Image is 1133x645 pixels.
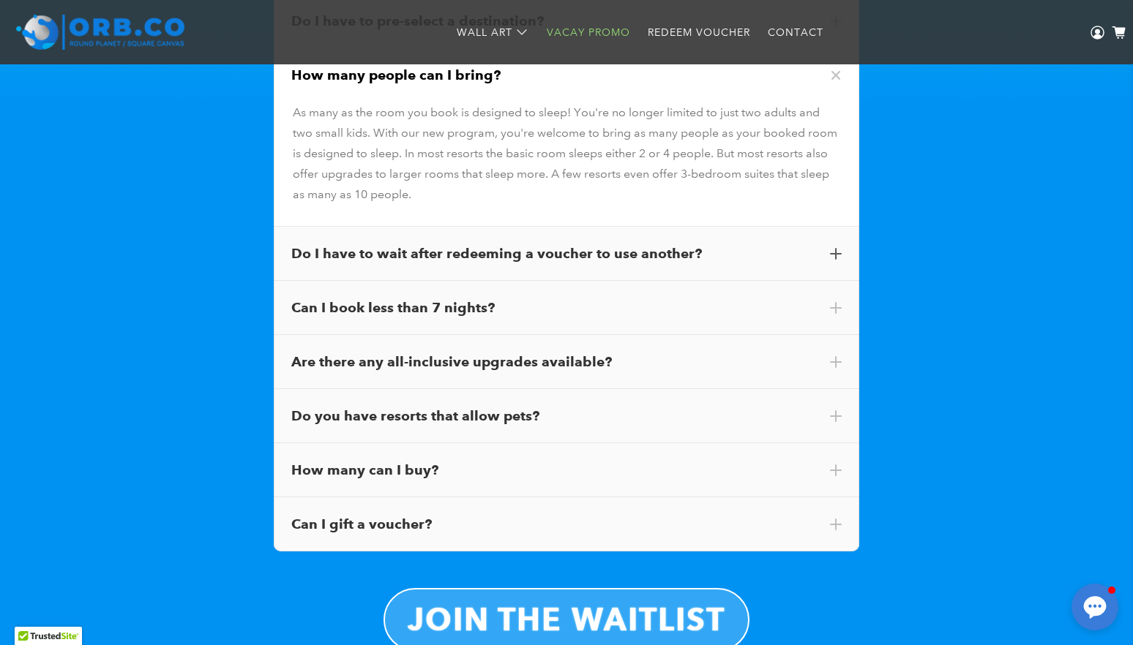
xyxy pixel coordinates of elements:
b: JOIN THE WAITLIST [408,600,725,638]
a: Wall Art [448,13,538,52]
div: How many can I buy? [274,443,859,497]
div: Can I book less than 7 nights? [291,298,842,317]
div: Are there any all-inclusive upgrades available? [274,335,859,389]
div: Do I have to wait after redeeming a voucher to use another? [274,227,859,281]
a: Vacay Promo [538,13,639,52]
div: How many can I buy? [291,461,842,480]
div: Can I gift a voucher? [274,497,859,551]
button: Open chat window [1072,584,1118,630]
div: Do you have resorts that allow pets? [291,407,842,426]
div: Can I gift a voucher? [291,515,842,534]
a: Redeem Voucher [639,13,759,52]
a: Contact [759,13,832,52]
div: Can I book less than 7 nights? [274,281,859,335]
div: How many people can I bring? [274,48,859,102]
div: Are there any all-inclusive upgrades available? [291,352,842,371]
div: How many people can I bring? [291,66,842,85]
div: Do you have resorts that allow pets? [274,389,859,443]
div: As many as the room you book is designed to sleep! You're no longer limited to just two adults an... [293,102,840,205]
div: Do I have to wait after redeeming a voucher to use another? [291,244,842,263]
